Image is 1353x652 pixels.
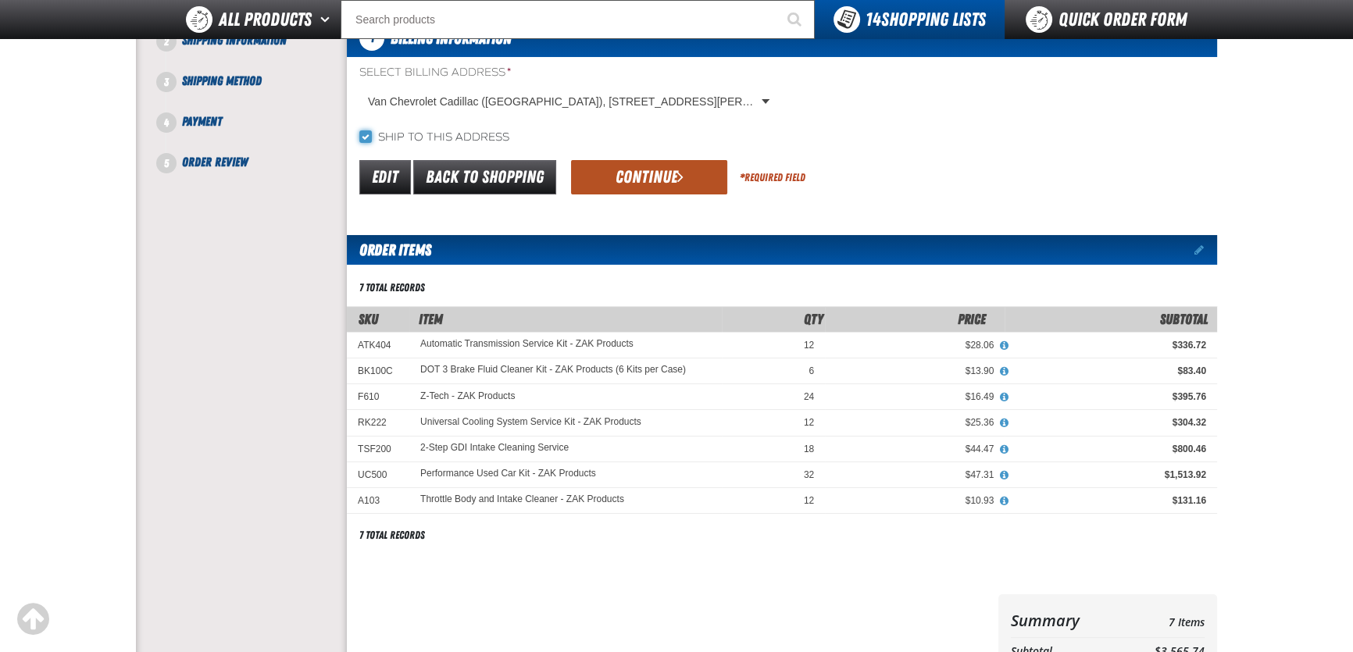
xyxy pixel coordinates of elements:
a: Throttle Body and Intake Cleaner - ZAK Products [420,494,624,505]
span: Payment [182,114,222,129]
a: SKU [359,311,378,327]
button: View All Prices for Performance Used Car Kit - ZAK Products [994,469,1014,483]
a: Performance Used Car Kit - ZAK Products [420,469,596,479]
label: Select Billing Address [359,66,776,80]
div: Scroll to the top [16,602,50,636]
button: View All Prices for 2-Step GDI Intake Cleaning Service [994,443,1014,457]
div: $16.49 [836,390,994,403]
li: Shipping Information. Step 2 of 5. Not Completed [166,31,347,72]
span: Price [958,311,986,327]
div: Required Field [740,170,805,185]
a: Back to Shopping [413,160,556,194]
li: Payment. Step 4 of 5. Not Completed [166,112,347,153]
td: TSF200 [347,436,409,461]
label: Ship to this address [359,130,509,145]
div: 7 total records [359,528,425,543]
span: 12 [804,495,814,506]
div: $83.40 [1016,365,1206,377]
span: All Products [219,5,312,34]
span: 5 [156,153,177,173]
button: View All Prices for Automatic Transmission Service Kit - ZAK Products [994,339,1014,353]
span: Shipping Information [182,33,287,48]
div: $47.31 [836,469,994,481]
a: Edit [359,160,411,194]
div: $800.46 [1016,443,1206,455]
td: UC500 [347,461,409,487]
span: 12 [804,340,814,351]
li: Order Review. Step 5 of 5. Not Completed [166,153,347,172]
span: 3 [156,72,177,92]
h2: Order Items [347,235,431,265]
span: Shopping Lists [866,9,986,30]
button: View All Prices for Z-Tech - ZAK Products [994,390,1014,404]
div: $304.32 [1016,416,1206,429]
li: Shipping Method. Step 3 of 5. Not Completed [166,72,347,112]
td: RK222 [347,410,409,436]
span: Shipping Method [182,73,262,88]
a: Automatic Transmission Service Kit - ZAK Products [420,339,634,350]
span: Item [419,311,443,327]
span: Order Review [182,155,248,169]
div: $25.36 [836,416,994,429]
span: 24 [804,391,814,402]
span: 6 [809,365,815,376]
div: $44.47 [836,443,994,455]
span: 18 [804,444,814,454]
td: BK100C [347,358,409,384]
a: DOT 3 Brake Fluid Cleaner Kit - ZAK Products (6 Kits per Case) [420,365,686,376]
div: $13.90 [836,365,994,377]
div: $10.93 [836,494,994,507]
div: 7 total records [359,280,425,295]
button: View All Prices for DOT 3 Brake Fluid Cleaner Kit - ZAK Products (6 Kits per Case) [994,365,1014,379]
td: F610 [347,384,409,410]
td: ATK404 [347,332,409,358]
strong: 14 [866,9,881,30]
span: 12 [804,417,814,428]
a: 2-Step GDI Intake Cleaning Service [420,443,569,454]
div: $395.76 [1016,390,1206,403]
button: Continue [571,160,727,194]
a: Z-Tech - ZAK Products [420,390,515,401]
div: $131.16 [1016,494,1206,507]
div: $336.72 [1016,339,1206,351]
span: Qty [804,311,823,327]
span: Subtotal [1160,311,1208,327]
span: 2 [156,31,177,52]
span: Van Chevrolet Cadillac ([GEOGRAPHIC_DATA]), [STREET_ADDRESS][PERSON_NAME][US_STATE] [368,94,759,110]
input: Ship to this address [359,130,372,143]
a: Edit items [1194,244,1217,255]
button: View All Prices for Universal Cooling System Service Kit - ZAK Products [994,416,1014,430]
span: 32 [804,469,814,480]
div: $1,513.92 [1016,469,1206,481]
td: 7 Items [1112,607,1205,634]
th: Summary [1011,607,1112,634]
td: A103 [347,488,409,514]
a: Universal Cooling System Service Kit - ZAK Products [420,417,641,428]
button: View All Prices for Throttle Body and Intake Cleaner - ZAK Products [994,494,1014,508]
div: $28.06 [836,339,994,351]
span: 4 [156,112,177,133]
